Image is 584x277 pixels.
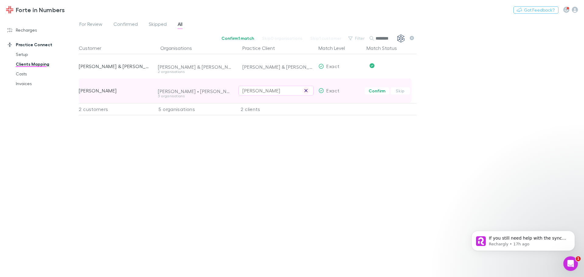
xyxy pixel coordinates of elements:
button: Confirm [365,87,389,95]
span: Confirmed [113,21,138,29]
div: [PERSON_NAME] & [PERSON_NAME] Pty Ltd • [PERSON_NAME] & [PERSON_NAME] PTY LTD 39687 [158,64,231,70]
a: Costs [10,69,82,79]
div: 2 customers [79,103,152,115]
a: Forte in Numbers [2,2,68,17]
div: 3 organisations [158,94,231,98]
button: Confirm1 match [217,35,258,42]
div: 5 organisations [152,103,234,115]
button: Match Level [318,42,352,54]
span: Skipped [149,21,167,29]
button: Customer [79,42,109,54]
svg: Confirmed [370,63,374,68]
div: 2 organisations [158,70,231,74]
button: Practice Client [242,42,282,54]
button: Skip [391,87,410,95]
button: Organisations [160,42,199,54]
button: Skip1 customer [306,35,345,42]
button: Skip0 organisations [258,35,306,42]
a: Practice Connect [1,40,82,50]
h3: Forte in Numbers [16,6,65,13]
button: Match Status [367,42,404,54]
a: Setup [10,50,82,59]
div: [PERSON_NAME] & [PERSON_NAME] Pty Ltd [79,54,149,78]
div: 2 clients [234,103,316,115]
div: [PERSON_NAME] & [PERSON_NAME] Pty Ltd [242,55,314,79]
div: [PERSON_NAME] [79,78,149,103]
iframe: Intercom notifications message [462,218,584,261]
img: Forte in Numbers's Logo [6,6,13,13]
button: Filter [345,35,368,42]
iframe: Intercom live chat [563,256,578,271]
a: Clients Mapping [10,59,82,69]
button: Got Feedback? [513,6,558,14]
span: 1 [576,256,581,261]
button: [PERSON_NAME] [238,86,314,95]
div: [PERSON_NAME] • [PERSON_NAME] • Dr [PERSON_NAME] [PERSON_NAME] [158,88,231,94]
span: All [178,21,182,29]
span: Exact [326,88,339,93]
span: For Review [79,21,103,29]
div: [PERSON_NAME] [242,87,280,94]
a: Recharges [1,25,82,35]
span: Exact [326,63,339,69]
a: Invoices [10,79,82,88]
